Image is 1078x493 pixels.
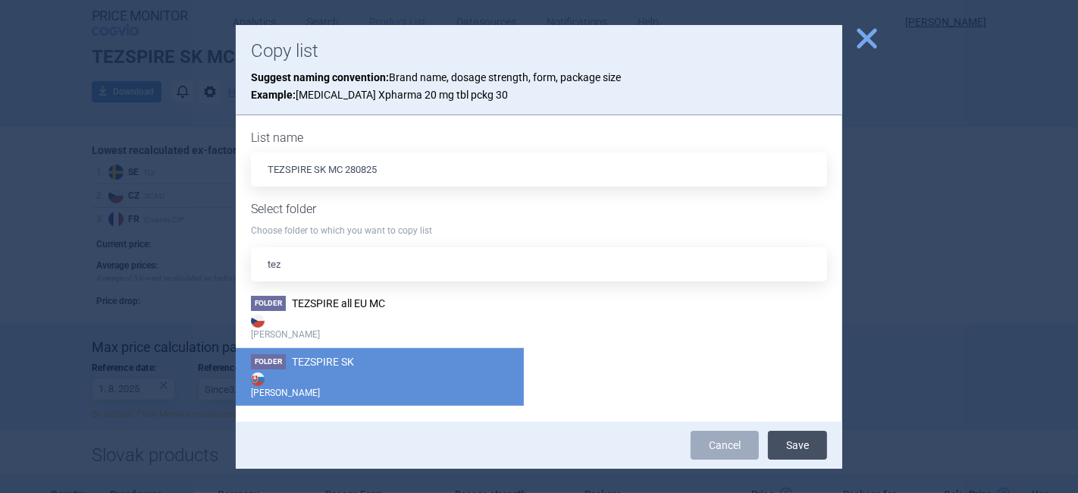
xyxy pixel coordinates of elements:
img: SK [251,372,265,386]
span: Folder [251,296,286,311]
img: CZ [251,314,265,328]
strong: [PERSON_NAME] [251,369,509,400]
span: TEZSPIRE SK [292,356,354,368]
span: TEZSPIRE all EU MC [292,297,385,309]
span: Folder [251,354,286,369]
h1: Copy list [251,40,827,62]
button: Save [768,431,827,460]
a: Cancel [691,431,759,460]
strong: [PERSON_NAME] [251,311,509,341]
strong: Suggest naming convention: [251,71,389,83]
p: Brand name, dosage strength, form, package size [MEDICAL_DATA] Xpharma 20 mg tbl pckg 30 [251,69,827,103]
h1: List name [251,130,827,145]
input: Filter target folder… [251,247,827,281]
h1: Select folder [251,202,827,216]
input: List name [251,152,827,187]
p: Choose folder to which you want to copy list [251,225,827,237]
strong: Example: [251,89,296,101]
